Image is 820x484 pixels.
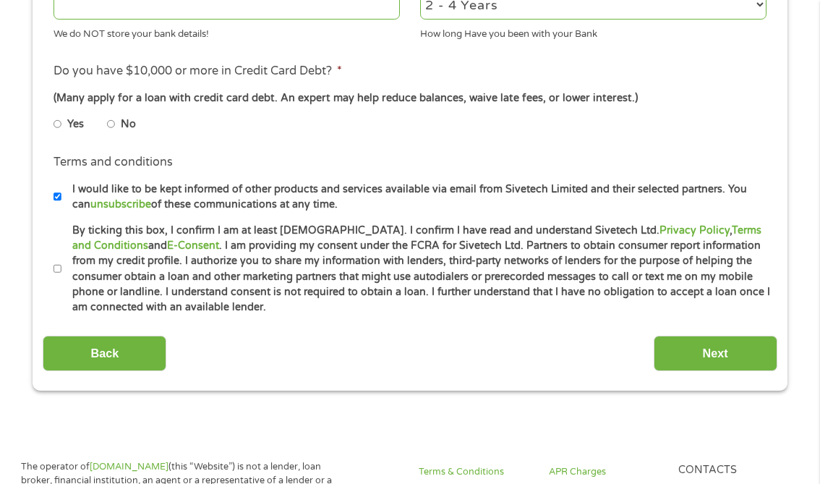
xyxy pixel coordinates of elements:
[54,155,173,170] label: Terms and conditions
[678,464,790,477] h4: Contacts
[420,22,766,42] div: How long Have you been with your Bank
[549,465,661,479] a: APR Charges
[659,224,730,237] a: Privacy Policy
[43,336,166,371] input: Back
[121,116,136,132] label: No
[167,239,219,252] a: E-Consent
[61,223,771,315] label: By ticking this box, I confirm I am at least [DEMOGRAPHIC_DATA]. I confirm I have read and unders...
[90,198,151,211] a: unsubscribe
[54,64,342,79] label: Do you have $10,000 or more in Credit Card Debt?
[61,182,771,213] label: I would like to be kept informed of other products and services available via email from Sivetech...
[654,336,777,371] input: Next
[90,461,168,472] a: [DOMAIN_NAME]
[54,22,400,42] div: We do NOT store your bank details!
[419,465,531,479] a: Terms & Conditions
[67,116,84,132] label: Yes
[54,90,766,106] div: (Many apply for a loan with credit card debt. An expert may help reduce balances, waive late fees...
